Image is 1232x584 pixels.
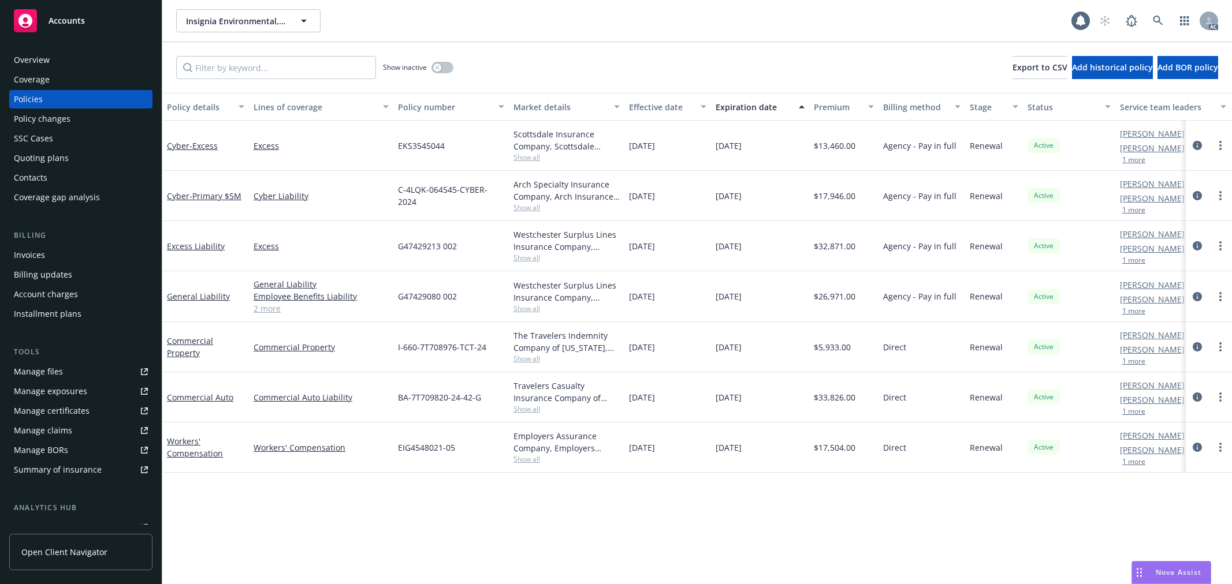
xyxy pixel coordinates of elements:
a: Employee Benefits Liability [254,290,389,302]
span: Show all [513,304,620,313]
a: Excess [254,140,389,152]
a: Commercial Auto [167,392,233,403]
span: Active [1032,140,1055,151]
button: Billing method [879,93,965,121]
span: Agency - Pay in full [883,140,956,152]
span: - Primary $5M [189,190,241,201]
span: Direct [883,441,906,454]
span: Active [1032,442,1055,452]
a: Cyber [167,140,218,151]
button: Effective date [624,93,711,121]
a: Invoices [9,246,152,264]
div: Billing updates [14,265,72,284]
span: BA-7T709820-24-42-G [398,391,481,403]
span: $17,946.00 [814,190,855,202]
a: Manage claims [9,421,152,440]
a: circleInformation [1190,189,1204,203]
a: [PERSON_NAME] [1120,192,1185,204]
a: circleInformation [1190,239,1204,253]
a: [PERSON_NAME] [1120,329,1185,341]
a: Start snowing [1093,9,1116,32]
div: Overview [14,51,50,69]
div: Drag to move [1132,561,1147,583]
span: Renewal [970,341,1003,353]
span: [DATE] [629,140,655,152]
a: Overview [9,51,152,69]
div: Status [1028,101,1098,113]
button: 1 more [1122,408,1145,415]
span: EIG4548021-05 [398,441,455,454]
a: [PERSON_NAME] [1120,178,1185,190]
span: $13,460.00 [814,140,855,152]
span: G47429080 002 [398,290,457,302]
span: Nova Assist [1156,567,1201,577]
a: 2 more [254,302,389,315]
span: Direct [883,341,906,353]
button: 1 more [1122,207,1145,214]
div: Effective date [629,101,694,113]
button: Status [1023,93,1115,121]
a: Workers' Compensation [167,436,223,459]
div: Coverage gap analysis [14,188,100,207]
button: Nova Assist [1131,561,1211,584]
span: - Excess [189,140,218,151]
span: Export to CSV [1013,62,1067,73]
a: more [1214,340,1227,354]
span: [DATE] [716,341,742,353]
a: [PERSON_NAME] [1120,142,1185,154]
div: Loss summary generator [14,518,110,537]
a: [PERSON_NAME] [1120,279,1185,291]
a: [PERSON_NAME] [1120,228,1185,240]
div: The Travelers Indemnity Company of [US_STATE], Travelers Insurance [513,330,620,354]
a: Report a Bug [1120,9,1143,32]
div: Quoting plans [14,149,69,167]
button: Insignia Environmental, Inc.; Insignia Environmental [176,9,321,32]
button: 1 more [1122,308,1145,315]
a: Excess [254,240,389,252]
a: Policy changes [9,110,152,128]
a: more [1214,290,1227,304]
span: Show inactive [383,62,427,72]
button: Expiration date [711,93,809,121]
div: Lines of coverage [254,101,376,113]
div: Manage BORs [14,441,68,459]
span: Insignia Environmental, Inc.; Insignia Environmental [186,15,286,27]
a: Cyber Liability [254,190,389,202]
div: Travelers Casualty Insurance Company of America, Travelers Insurance [513,380,620,404]
span: [DATE] [716,190,742,202]
a: circleInformation [1190,340,1204,354]
div: Premium [814,101,861,113]
input: Filter by keyword... [176,56,376,79]
div: Policy changes [14,110,70,128]
span: Agency - Pay in full [883,240,956,252]
span: Add historical policy [1072,62,1153,73]
button: Market details [509,93,624,121]
a: Policies [9,90,152,108]
a: Manage files [9,362,152,381]
a: [PERSON_NAME] [1120,343,1185,355]
span: [DATE] [629,441,655,454]
span: [DATE] [716,290,742,302]
a: Summary of insurance [9,461,152,479]
div: Invoices [14,246,45,264]
span: Renewal [970,140,1003,152]
span: [DATE] [629,240,655,252]
span: Renewal [970,441,1003,454]
span: Manage exposures [9,382,152,400]
button: 1 more [1122,156,1145,163]
div: Market details [513,101,607,113]
button: Policy number [393,93,509,121]
div: Tools [9,346,152,358]
a: Commercial Auto Liability [254,391,389,403]
span: $26,971.00 [814,290,855,302]
button: Policy details [162,93,249,121]
a: Switch app [1173,9,1196,32]
a: Cyber [167,190,241,201]
a: circleInformation [1190,290,1204,304]
a: Account charges [9,285,152,304]
span: Active [1032,291,1055,302]
a: more [1214,138,1227,152]
span: Show all [513,203,620,212]
a: more [1214,440,1227,454]
span: Renewal [970,290,1003,302]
